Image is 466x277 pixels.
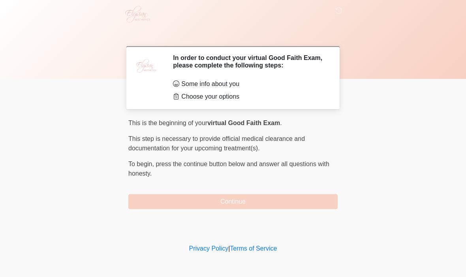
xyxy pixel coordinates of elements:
span: This is the beginning of your [128,120,207,126]
a: Terms of Service [230,245,277,252]
a: Privacy Policy [189,245,229,252]
a: | [228,245,230,252]
span: . [280,120,282,126]
li: Choose your options [173,92,326,101]
span: This step is necessary to provide official medical clearance and documentation for your upcoming ... [128,135,305,152]
h2: In order to conduct your virtual Good Faith Exam, please complete the following steps: [173,54,326,69]
strong: virtual Good Faith Exam [207,120,280,126]
img: Elysian Aesthetics Logo [120,6,154,22]
span: To begin, [128,161,156,167]
img: Agent Avatar [134,54,158,78]
span: press the continue button below and answer all questions with honesty. [128,161,329,177]
button: Continue [128,194,338,209]
h1: ‎ ‎ ‎ ‎ [122,28,344,43]
li: Some info about you [173,79,326,89]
